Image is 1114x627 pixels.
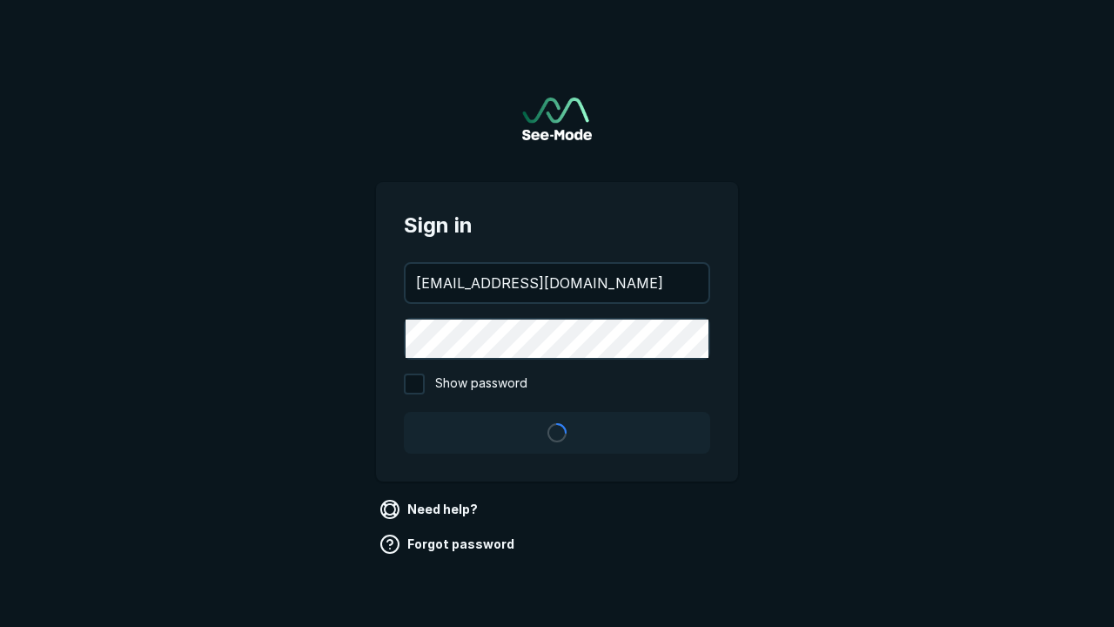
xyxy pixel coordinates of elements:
span: Show password [435,374,527,394]
a: Need help? [376,496,485,523]
span: Sign in [404,210,710,241]
a: Go to sign in [522,98,592,140]
input: your@email.com [406,264,708,302]
a: Forgot password [376,530,521,558]
img: See-Mode Logo [522,98,592,140]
